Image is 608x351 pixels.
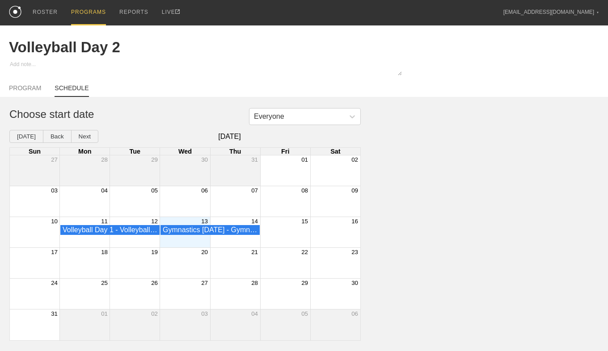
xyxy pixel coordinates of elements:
span: Sat [330,148,340,155]
span: [DATE] [98,133,361,141]
button: 14 [251,218,258,225]
button: 06 [201,187,208,194]
button: 04 [101,187,108,194]
button: 08 [301,187,308,194]
button: 20 [201,249,208,255]
button: 05 [301,310,308,317]
button: 30 [201,156,208,163]
div: Month View [9,147,361,341]
button: 01 [301,156,308,163]
button: 12 [151,218,158,225]
button: 03 [201,310,208,317]
button: 31 [251,156,258,163]
button: 13 [201,218,208,225]
button: 23 [351,249,358,255]
div: ▼ [596,10,599,15]
button: Back [43,130,72,143]
button: 09 [351,187,358,194]
button: 27 [51,156,58,163]
button: 29 [151,156,158,163]
button: 01 [101,310,108,317]
button: 24 [51,280,58,286]
button: 03 [51,187,58,194]
span: Sun [29,148,41,155]
button: 31 [51,310,58,317]
button: 10 [51,218,58,225]
button: 28 [251,280,258,286]
img: logo [9,6,21,18]
div: Volleyball Day 1 - Volleyball - Players [63,226,157,234]
span: Tue [130,148,141,155]
button: 19 [151,249,158,255]
a: PROGRAM [9,84,41,96]
button: 28 [101,156,108,163]
button: 02 [151,310,158,317]
span: Fri [281,148,289,155]
button: 27 [201,280,208,286]
h1: Choose start date [9,108,351,121]
button: 17 [51,249,58,255]
button: 21 [251,249,258,255]
button: [DATE] [9,130,43,143]
button: 26 [151,280,158,286]
button: Next [71,130,98,143]
button: 05 [151,187,158,194]
button: 16 [351,218,358,225]
span: Thu [229,148,241,155]
button: 29 [301,280,308,286]
a: SCHEDULE [55,84,89,97]
button: 02 [351,156,358,163]
button: 22 [301,249,308,255]
button: 18 [101,249,108,255]
button: 06 [351,310,358,317]
button: 30 [351,280,358,286]
div: Gymnastics Wednesday - Gymnastics - Gymnasts [163,226,258,234]
button: 07 [251,187,258,194]
div: Everyone [254,113,284,121]
button: 15 [301,218,308,225]
button: 25 [101,280,108,286]
button: 11 [101,218,108,225]
iframe: Chat Widget [447,247,608,351]
button: 04 [251,310,258,317]
span: Mon [78,148,92,155]
span: Wed [178,148,192,155]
